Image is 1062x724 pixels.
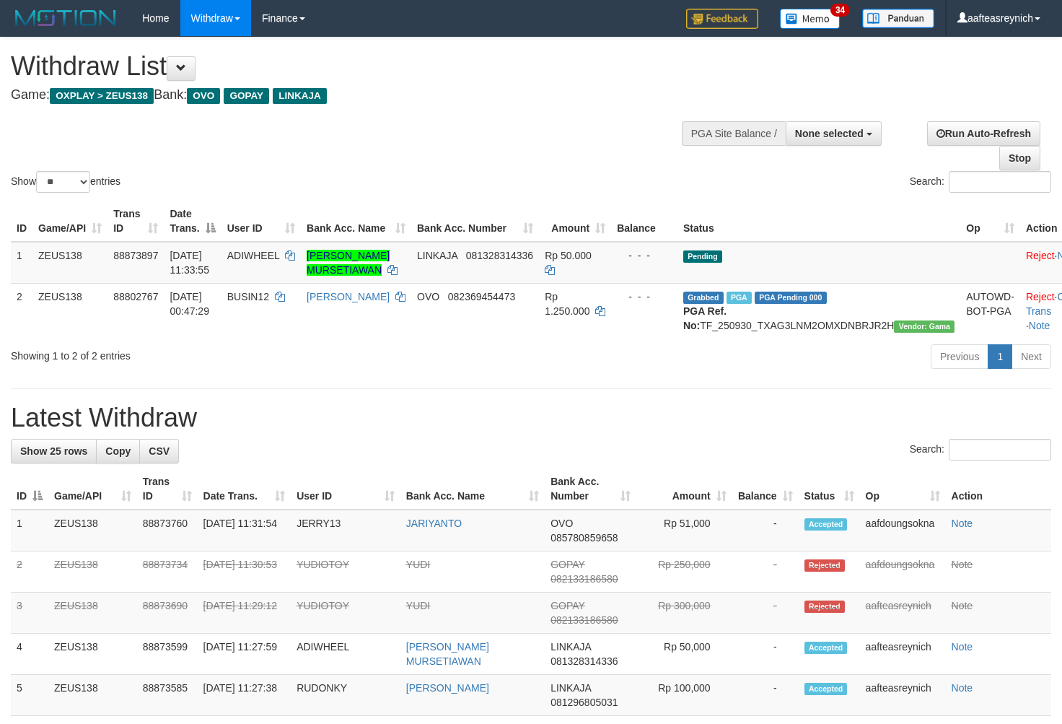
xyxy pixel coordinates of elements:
span: Copy 082369454473 to clipboard [448,291,515,302]
span: Marked by aafsreyleap [727,292,752,304]
a: Note [952,559,973,570]
a: 1 [988,344,1012,369]
img: Feedback.jpg [686,9,758,29]
a: [PERSON_NAME] [307,291,390,302]
a: Previous [931,344,988,369]
th: Bank Acc. Number: activate to sort column ascending [411,201,539,242]
span: Copy 082133186580 to clipboard [550,614,618,626]
div: Showing 1 to 2 of 2 entries [11,343,431,363]
span: Copy 081328314336 to clipboard [466,250,533,261]
td: 5 [11,675,48,716]
input: Search: [949,439,1051,461]
a: JARIYANTO [406,518,462,529]
th: Op: activate to sort column ascending [960,201,1020,242]
span: LINKAJA [550,641,591,653]
span: CSV [149,445,170,457]
a: Reject [1026,291,1055,302]
span: Accepted [804,683,848,695]
td: [DATE] 11:27:38 [198,675,291,716]
td: Rp 250,000 [636,551,732,593]
input: Search: [949,171,1051,193]
a: Show 25 rows [11,439,97,463]
td: Rp 50,000 [636,634,732,675]
td: JERRY13 [291,510,400,551]
span: Vendor URL: https://trx31.1velocity.biz [894,320,955,333]
h1: Latest Withdraw [11,404,1051,432]
th: Amount: activate to sort column ascending [636,468,732,510]
td: ZEUS138 [48,675,137,716]
img: MOTION_logo.png [11,7,120,29]
td: [DATE] 11:27:59 [198,634,291,675]
td: 88873690 [137,593,198,634]
a: CSV [139,439,179,463]
span: [DATE] 11:33:55 [170,250,209,276]
td: ZEUS138 [48,634,137,675]
td: YUDIOTOY [291,551,400,593]
td: 2 [11,551,48,593]
span: GOPAY [550,559,584,570]
td: [DATE] 11:31:54 [198,510,291,551]
span: ADIWHEEL [227,250,280,261]
th: Balance [611,201,677,242]
h1: Withdraw List [11,52,693,81]
th: Trans ID: activate to sort column ascending [107,201,164,242]
td: - [732,634,799,675]
img: panduan.png [862,9,934,28]
th: Op: activate to sort column ascending [860,468,946,510]
div: PGA Site Balance / [682,121,786,146]
span: Accepted [804,642,848,654]
span: OVO [187,88,220,104]
td: aafdoungsokna [860,510,946,551]
td: - [732,593,799,634]
a: Note [952,518,973,529]
td: 88873585 [137,675,198,716]
td: Rp 51,000 [636,510,732,551]
a: Next [1011,344,1051,369]
span: LINKAJA [550,682,591,694]
td: 1 [11,242,32,284]
a: [PERSON_NAME] [406,682,489,694]
td: 3 [11,593,48,634]
span: 88873897 [113,250,158,261]
span: 88802767 [113,291,158,302]
th: User ID: activate to sort column ascending [221,201,301,242]
label: Search: [910,439,1051,461]
a: Run Auto-Refresh [927,121,1040,146]
th: User ID: activate to sort column ascending [291,468,400,510]
td: [DATE] 11:30:53 [198,551,291,593]
a: Note [1029,320,1050,331]
button: None selected [786,121,882,146]
span: GOPAY [224,88,269,104]
th: ID [11,201,32,242]
th: Balance: activate to sort column ascending [732,468,799,510]
td: ZEUS138 [48,593,137,634]
span: Copy [105,445,131,457]
th: ID: activate to sort column descending [11,468,48,510]
th: Bank Acc. Name: activate to sort column ascending [400,468,545,510]
td: - [732,675,799,716]
td: aafteasreynich [860,675,946,716]
td: aafteasreynich [860,634,946,675]
th: Action [946,468,1051,510]
a: Copy [96,439,140,463]
span: GOPAY [550,600,584,611]
label: Show entries [11,171,120,193]
td: 1 [11,510,48,551]
span: Copy 081296805031 to clipboard [550,697,618,708]
span: Copy 082133186580 to clipboard [550,573,618,585]
td: 88873734 [137,551,198,593]
th: Bank Acc. Number: activate to sort column ascending [545,468,636,510]
span: [DATE] 00:47:29 [170,291,209,317]
a: Note [952,641,973,653]
td: TF_250930_TXAG3LNM2OMXDNBRJR2H [677,283,960,339]
span: Pending [683,250,722,263]
select: Showentries [36,171,90,193]
td: 4 [11,634,48,675]
td: aafdoungsokna [860,551,946,593]
a: [PERSON_NAME] MURSETIAWAN [406,641,489,667]
span: Accepted [804,518,848,531]
a: YUDI [406,600,430,611]
a: Reject [1026,250,1055,261]
td: AUTOWD-BOT-PGA [960,283,1020,339]
th: Date Trans.: activate to sort column ascending [198,468,291,510]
